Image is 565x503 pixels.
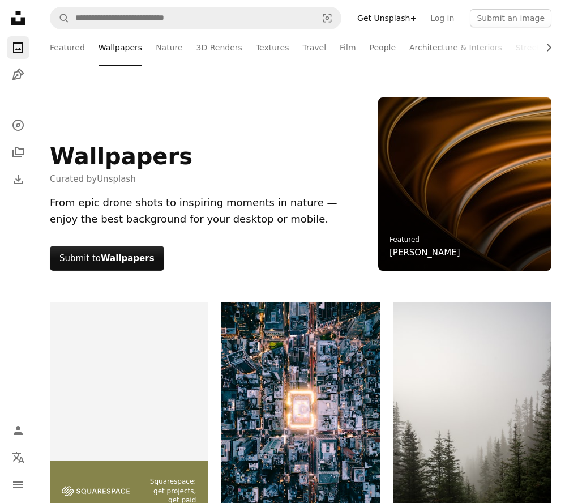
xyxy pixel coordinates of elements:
a: Log in / Sign up [7,419,29,442]
a: Featured [50,29,85,66]
button: Visual search [314,7,341,29]
a: Log in [423,9,461,27]
a: Photos [7,36,29,59]
a: Tall evergreen trees shrouded in dense fog. [393,416,551,426]
a: Travel [302,29,326,66]
button: Submit an image [470,9,551,27]
h1: Wallpapers [50,143,192,170]
a: Architecture & Interiors [409,29,502,66]
a: Explore [7,114,29,137]
form: Find visuals sitewide [50,7,341,29]
a: People [370,29,396,66]
a: Unsplash [97,174,136,184]
a: Aerial view of a brightly lit city at dusk. [221,403,379,413]
button: Menu [7,474,29,496]
a: Download History [7,168,29,191]
a: Nature [156,29,182,66]
a: Illustrations [7,63,29,86]
button: scroll list to the right [538,36,551,59]
a: Collections [7,141,29,164]
span: Curated by [50,172,192,186]
a: Film [340,29,356,66]
button: Language [7,446,29,469]
a: 3D Renders [196,29,242,66]
button: Submit toWallpapers [50,246,164,271]
img: file-1747939142011-51e5cc87e3c9 [62,486,130,496]
a: Get Unsplash+ [350,9,423,27]
strong: Wallpapers [101,253,155,263]
a: Home — Unsplash [7,7,29,32]
a: [PERSON_NAME] [389,246,460,259]
div: From epic drone shots to inspiring moments in nature — enjoy the best background for your desktop... [50,195,365,228]
a: Textures [256,29,289,66]
a: Featured [389,236,420,244]
button: Search Unsplash [50,7,70,29]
